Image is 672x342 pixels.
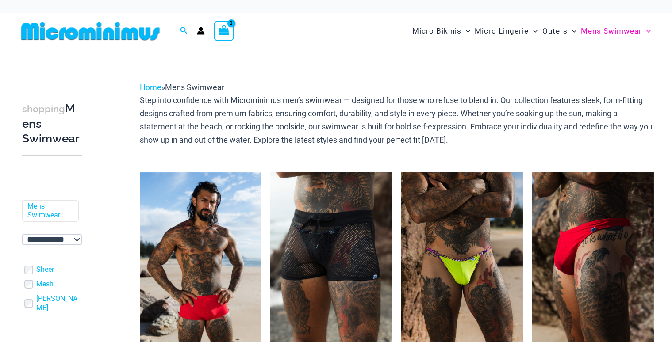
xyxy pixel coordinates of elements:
a: Micro BikinisMenu ToggleMenu Toggle [410,18,472,45]
span: Mens Swimwear [165,83,224,92]
a: [PERSON_NAME] [36,294,82,313]
span: Micro Bikinis [412,20,461,42]
span: Menu Toggle [461,20,470,42]
select: wpc-taxonomy-pa_color-745982 [22,234,82,245]
span: » [140,83,224,92]
a: Sheer [36,265,54,274]
p: Step into confidence with Microminimus men’s swimwear — designed for those who refuse to blend in... [140,94,654,146]
a: Account icon link [197,27,205,35]
nav: Site Navigation [409,16,654,46]
a: Mens SwimwearMenu ToggleMenu Toggle [579,18,653,45]
span: Outers [542,20,568,42]
span: shopping [22,103,65,114]
a: Mesh [36,280,54,289]
span: Micro Lingerie [475,20,529,42]
span: Menu Toggle [642,20,651,42]
span: Menu Toggle [568,20,576,42]
a: View Shopping Cart, empty [214,21,234,41]
a: Home [140,83,161,92]
a: Search icon link [180,26,188,37]
img: MM SHOP LOGO FLAT [18,21,163,41]
a: Mens Swimwear [27,202,72,220]
a: Micro LingerieMenu ToggleMenu Toggle [472,18,540,45]
h3: Mens Swimwear [22,101,82,146]
a: OutersMenu ToggleMenu Toggle [540,18,579,45]
span: Mens Swimwear [581,20,642,42]
span: Menu Toggle [529,20,538,42]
